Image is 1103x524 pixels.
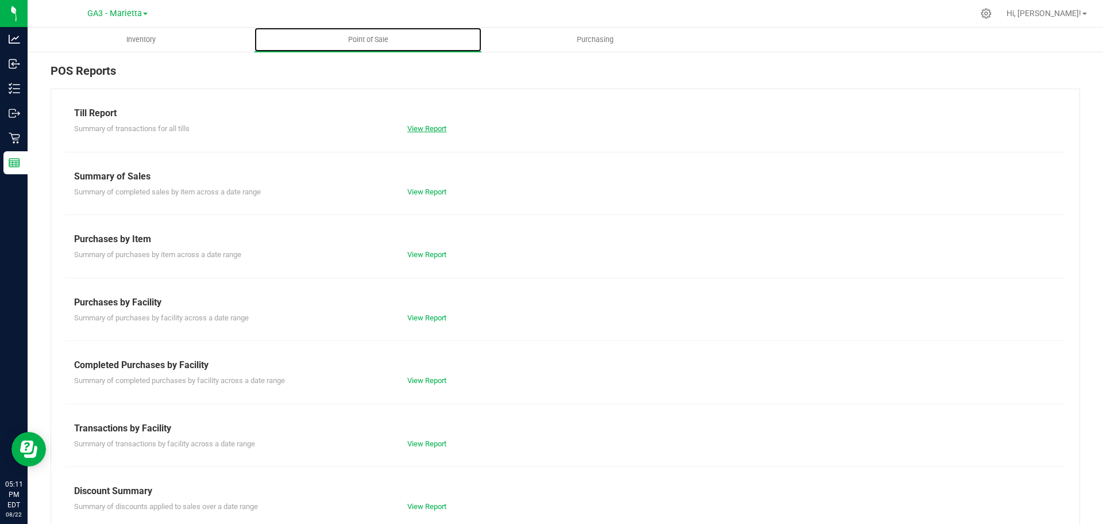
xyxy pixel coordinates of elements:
div: Till Report [74,106,1056,120]
span: Summary of discounts applied to sales over a date range [74,502,258,511]
a: View Report [407,502,446,511]
span: Summary of transactions for all tills [74,124,190,133]
a: Purchasing [481,28,708,52]
inline-svg: Reports [9,157,20,169]
a: View Report [407,313,446,322]
a: View Report [407,188,446,196]
inline-svg: Inbound [9,58,20,70]
span: GA3 - Marietta [87,9,142,18]
span: Summary of completed sales by item across a date range [74,188,261,196]
p: 08/22 [5,510,22,519]
inline-svg: Retail [9,132,20,144]
div: Purchases by Item [74,232,1056,246]
span: Hi, [PERSON_NAME]! [1006,9,1081,18]
inline-svg: Inventory [9,83,20,94]
a: View Report [407,439,446,448]
div: Manage settings [979,8,993,19]
a: View Report [407,250,446,259]
a: Inventory [28,28,254,52]
iframe: Resource center [11,432,46,466]
a: Point of Sale [254,28,481,52]
a: View Report [407,376,446,385]
span: Purchasing [561,35,629,45]
a: View Report [407,124,446,133]
span: Summary of purchases by item across a date range [74,250,241,259]
inline-svg: Analytics [9,33,20,45]
div: POS Reports [51,62,1080,89]
span: Summary of transactions by facility across a date range [74,439,255,448]
inline-svg: Outbound [9,108,20,119]
p: 05:11 PM EDT [5,479,22,510]
span: Point of Sale [333,35,404,45]
div: Discount Summary [74,484,1056,498]
span: Inventory [111,35,171,45]
span: Summary of purchases by facility across a date range [74,313,249,322]
div: Completed Purchases by Facility [74,358,1056,372]
div: Purchases by Facility [74,296,1056,309]
div: Summary of Sales [74,170,1056,183]
span: Summary of completed purchases by facility across a date range [74,376,285,385]
div: Transactions by Facility [74,422,1056,435]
